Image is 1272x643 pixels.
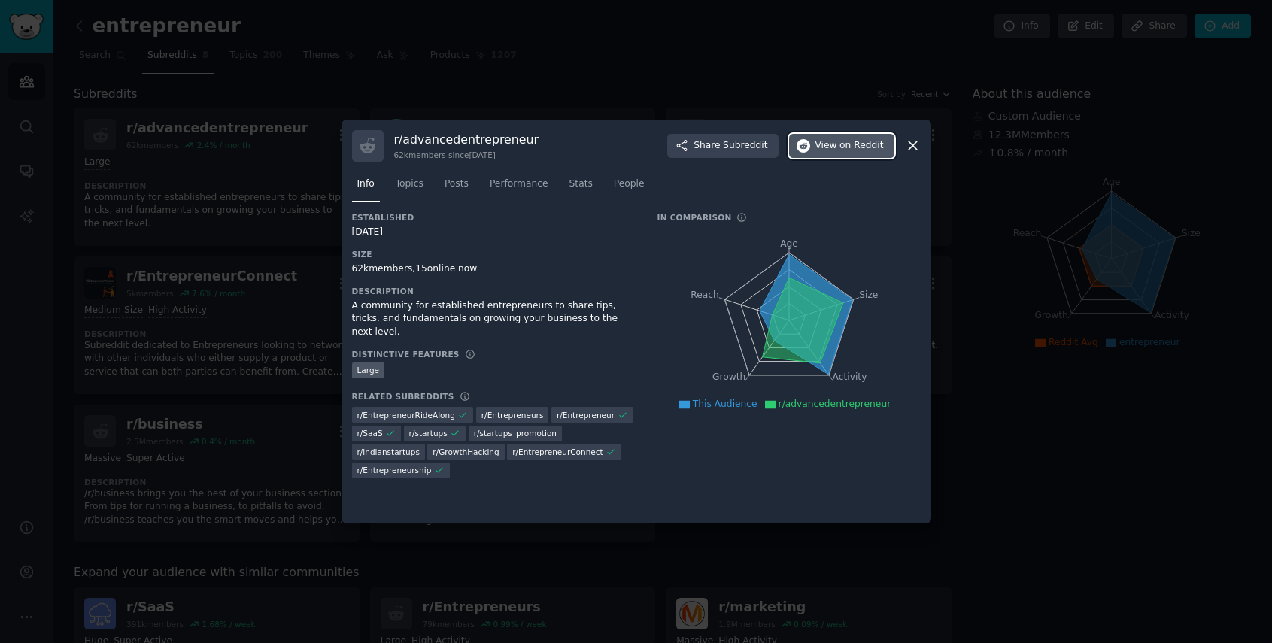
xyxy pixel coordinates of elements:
[609,172,650,203] a: People
[789,134,894,158] button: Viewon Reddit
[352,262,636,276] div: 62k members, 15 online now
[474,428,557,438] span: r/ startups_promotion
[352,226,636,239] div: [DATE]
[390,172,429,203] a: Topics
[815,139,884,153] span: View
[352,362,385,378] div: Large
[352,172,380,203] a: Info
[564,172,598,203] a: Stats
[357,177,375,191] span: Info
[712,372,745,382] tspan: Growth
[557,410,615,420] span: r/ Entrepreneur
[569,177,593,191] span: Stats
[396,177,423,191] span: Topics
[352,349,460,359] h3: Distinctive Features
[694,139,767,153] span: Share
[839,139,883,153] span: on Reddit
[352,299,636,339] div: A community for established entrepreneurs to share tips, tricks, and fundamentals on growing your...
[352,249,636,259] h3: Size
[779,399,891,409] span: r/advancedentrepreneur
[859,289,878,299] tspan: Size
[394,132,539,147] h3: r/ advancedentrepreneur
[439,172,474,203] a: Posts
[614,177,645,191] span: People
[433,447,499,457] span: r/ GrowthHacking
[481,410,544,420] span: r/ Entrepreneurs
[691,289,719,299] tspan: Reach
[657,212,732,223] h3: In Comparison
[409,428,448,438] span: r/ startups
[352,212,636,223] h3: Established
[512,447,603,457] span: r/ EntrepreneurConnect
[357,428,383,438] span: r/ SaaS
[357,447,420,457] span: r/ indianstartups
[352,391,454,402] h3: Related Subreddits
[667,134,778,158] button: ShareSubreddit
[832,372,867,382] tspan: Activity
[693,399,757,409] span: This Audience
[352,286,636,296] h3: Description
[780,238,798,249] tspan: Age
[445,177,469,191] span: Posts
[357,410,455,420] span: r/ EntrepreneurRideAlong
[484,172,554,203] a: Performance
[490,177,548,191] span: Performance
[723,139,767,153] span: Subreddit
[394,150,539,160] div: 62k members since [DATE]
[357,465,432,475] span: r/ Entrepreneurship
